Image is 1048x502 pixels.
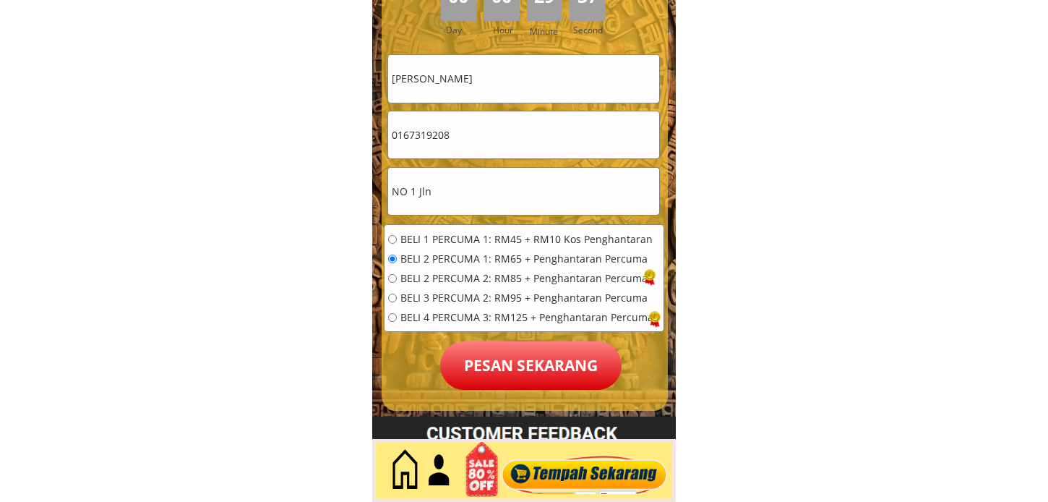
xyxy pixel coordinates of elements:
input: Alamat [388,168,659,215]
h3: Second [573,23,609,37]
h3: Day [446,23,482,37]
span: BELI 1 PERCUMA 1: RM45 + RM10 Kos Penghantaran [400,234,653,244]
span: BELI 4 PERCUMA 3: RM125 + Penghantaran Percuma [400,312,653,323]
input: Telefon [388,111,659,158]
span: BELI 3 PERCUMA 2: RM95 + Penghantaran Percuma [400,293,653,303]
span: BELI 2 PERCUMA 1: RM65 + Penghantaran Percuma [400,254,653,264]
h3: Minute [530,25,562,38]
p: Pesan sekarang [440,341,622,390]
h3: Hour [493,23,523,37]
input: Nama [388,55,659,102]
span: BELI 2 PERCUMA 2: RM85 + Penghantaran Percuma [400,273,653,284]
